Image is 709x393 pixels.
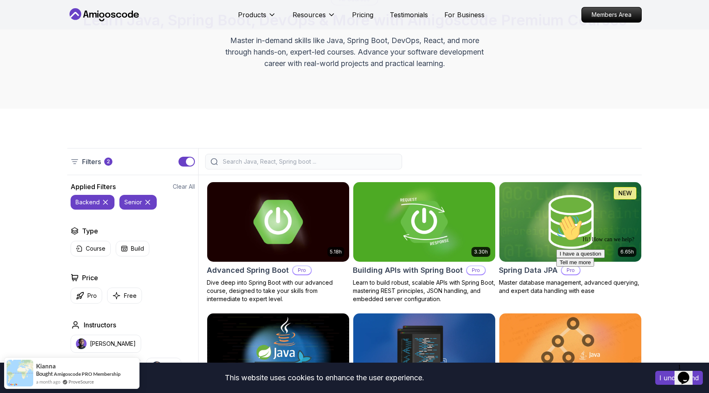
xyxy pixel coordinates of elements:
h2: Price [82,273,98,283]
p: backend [75,198,100,206]
img: Java CLI Build card [353,313,495,393]
span: Hi! How can we help? [3,25,81,31]
img: Java Data Structures card [499,313,641,393]
p: Dive deep into Spring Boot with our advanced course, designed to take your skills from intermedia... [207,279,350,303]
p: Resources [293,10,326,20]
p: [PERSON_NAME] [90,340,136,348]
iframe: chat widget [553,212,701,356]
button: Course [71,241,111,256]
a: Testimonials [390,10,428,20]
p: Pro [467,266,485,274]
p: Master in-demand skills like Java, Spring Boot, DevOps, React, and more through hands-on, expert-... [217,35,492,69]
p: Pro [293,266,311,274]
p: Products [238,10,266,20]
img: Docker for Java Developers card [207,313,349,393]
p: 3.30h [474,249,488,255]
div: 👋Hi! How can we help?I have a questionTell me more [3,3,151,55]
img: instructor img [151,361,162,372]
p: Learn to build robust, scalable APIs with Spring Boot, mastering REST principles, JSON handling, ... [353,279,496,303]
iframe: chat widget [675,360,701,385]
img: Building APIs with Spring Boot card [353,182,495,262]
button: Tell me more [3,46,41,55]
p: NEW [618,189,632,197]
p: Filters [82,157,101,167]
img: instructor img [76,338,87,349]
button: backend [71,195,114,210]
button: Clear All [173,183,195,191]
a: Pricing [352,10,373,20]
button: Resources [293,10,336,26]
button: Products [238,10,276,26]
h2: Type [82,226,98,236]
p: senior [124,198,142,206]
button: Accept cookies [655,371,703,385]
span: Kianna [36,363,56,370]
p: Free [124,292,137,300]
button: senior [119,195,157,210]
p: Course [86,244,105,253]
a: Building APIs with Spring Boot card3.30hBuilding APIs with Spring BootProLearn to build robust, s... [353,182,496,303]
h2: Spring Data JPA [499,265,558,276]
a: Members Area [581,7,642,23]
div: This website uses cookies to enhance the user experience. [6,369,643,387]
p: Build [131,244,144,253]
img: provesource social proof notification image [7,360,33,386]
p: Pro [87,292,97,300]
button: I have a question [3,38,52,46]
p: Master database management, advanced querying, and expert data handling with ease [499,279,642,295]
input: Search Java, React, Spring boot ... [221,158,397,166]
span: a month ago [36,378,60,385]
h2: Advanced Spring Boot [207,265,289,276]
img: Spring Data JPA card [499,182,641,262]
button: Build [116,241,149,256]
button: instructor imgAbz [146,358,181,376]
button: Free [107,288,142,304]
img: Advanced Spring Boot card [204,180,352,263]
img: :wave: [3,3,30,30]
span: Bought [36,370,53,377]
h2: Instructors [84,320,116,330]
button: Pro [71,288,102,304]
p: 5.18h [330,249,342,255]
button: instructor img[PERSON_NAME] [71,335,141,353]
h2: Applied Filters [71,182,116,192]
a: Amigoscode PRO Membership [54,371,121,377]
h2: Building APIs with Spring Boot [353,265,463,276]
p: 2 [107,158,110,165]
a: ProveSource [69,378,94,385]
a: For Business [444,10,485,20]
a: Advanced Spring Boot card5.18hAdvanced Spring BootProDive deep into Spring Boot with our advanced... [207,182,350,303]
a: Spring Data JPA card6.65hNEWSpring Data JPAProMaster database management, advanced querying, and ... [499,182,642,295]
p: Members Area [582,7,641,22]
